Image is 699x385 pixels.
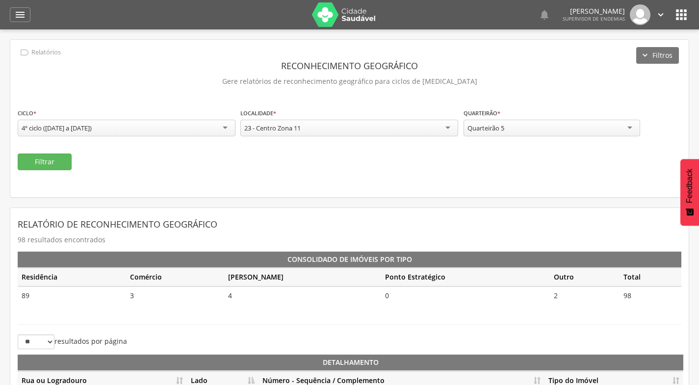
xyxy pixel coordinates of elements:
span: Feedback [685,169,694,203]
td: 89 [18,286,126,305]
th: Residência [18,268,126,286]
th: Consolidado de Imóveis por Tipo [18,252,681,268]
p: Gere relatórios de reconhecimento geográfico para ciclos de [MEDICAL_DATA] [18,75,681,88]
i:  [673,7,689,23]
th: Detalhamento [18,355,683,371]
i:  [539,9,550,21]
td: 4 [224,286,381,305]
div: Quarteirão 5 [467,124,504,132]
td: 0 [381,286,550,305]
td: 2 [550,286,619,305]
label: Quarteirão [464,109,500,117]
label: Ciclo [18,109,36,117]
header: Reconhecimento Geográfico [18,57,681,75]
div: 23 - Centro Zona 11 [244,124,301,132]
a:  [539,4,550,25]
p: 98 resultados encontrados [18,233,681,247]
a:  [10,7,30,22]
i:  [14,9,26,21]
th: Ponto Estratégico [381,268,550,286]
header: Relatório de Reconhecimento Geográfico [18,215,681,233]
button: Filtrar [18,154,72,170]
label: resultados por página [18,334,127,349]
th: Comércio [126,268,225,286]
select: resultados por página [18,334,54,349]
p: Relatórios [31,49,61,56]
i:  [655,9,666,20]
button: Feedback - Mostrar pesquisa [680,159,699,226]
span: Supervisor de Endemias [563,15,625,22]
th: Total [620,268,681,286]
p: [PERSON_NAME] [563,8,625,15]
i:  [19,47,30,58]
th: [PERSON_NAME] [224,268,381,286]
td: 3 [126,286,225,305]
label: Localidade [240,109,276,117]
th: Outro [550,268,619,286]
button: Filtros [636,47,679,64]
a:  [655,4,666,25]
div: 4º ciclo ([DATE] a [DATE]) [22,124,92,132]
td: 98 [620,286,681,305]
